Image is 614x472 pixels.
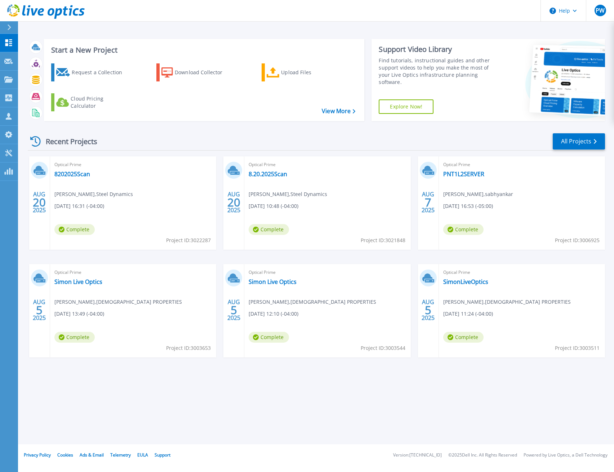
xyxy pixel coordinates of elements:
[54,278,102,285] a: Simon Live Optics
[443,298,571,306] span: [PERSON_NAME] , [DEMOGRAPHIC_DATA] PROPERTIES
[249,202,298,210] span: [DATE] 10:48 (-04:00)
[443,202,493,210] span: [DATE] 16:53 (-05:00)
[555,236,600,244] span: Project ID: 3006925
[596,8,605,13] span: PW
[166,344,211,352] span: Project ID: 3003653
[249,310,298,318] span: [DATE] 12:10 (-04:00)
[36,307,43,313] span: 5
[425,307,431,313] span: 5
[51,93,132,111] a: Cloud Pricing Calculator
[54,310,104,318] span: [DATE] 13:49 (-04:00)
[379,45,497,54] div: Support Video Library
[166,236,211,244] span: Project ID: 3022287
[443,310,493,318] span: [DATE] 11:24 (-04:00)
[443,161,601,169] span: Optical Prime
[249,224,289,235] span: Complete
[32,297,46,323] div: AUG 2025
[393,453,442,458] li: Version: [TECHNICAL_ID]
[72,65,129,80] div: Request a Collection
[555,344,600,352] span: Project ID: 3003511
[227,297,241,323] div: AUG 2025
[54,202,104,210] span: [DATE] 16:31 (-04:00)
[57,452,73,458] a: Cookies
[379,57,497,86] div: Find tutorials, instructional guides and other support videos to help you make the most of your L...
[524,453,608,458] li: Powered by Live Optics, a Dell Technology
[361,236,405,244] span: Project ID: 3021848
[175,65,232,80] div: Download Collector
[54,161,212,169] span: Optical Prime
[71,95,128,110] div: Cloud Pricing Calculator
[249,332,289,343] span: Complete
[443,170,484,178] a: PNT1L2SERVER
[361,344,405,352] span: Project ID: 3003544
[227,189,241,215] div: AUG 2025
[425,199,431,205] span: 7
[227,199,240,205] span: 20
[249,268,406,276] span: Optical Prime
[421,189,435,215] div: AUG 2025
[24,452,51,458] a: Privacy Policy
[379,99,433,114] a: Explore Now!
[54,224,95,235] span: Complete
[80,452,104,458] a: Ads & Email
[443,278,488,285] a: SimonLiveOptics
[231,307,237,313] span: 5
[54,190,133,198] span: [PERSON_NAME] , Steel Dynamics
[32,189,46,215] div: AUG 2025
[54,332,95,343] span: Complete
[249,161,406,169] span: Optical Prime
[249,170,287,178] a: 8.20.2025Scan
[443,268,601,276] span: Optical Prime
[421,297,435,323] div: AUG 2025
[262,63,342,81] a: Upload Files
[110,452,131,458] a: Telemetry
[51,63,132,81] a: Request a Collection
[443,190,513,198] span: [PERSON_NAME] , sabhyankar
[54,268,212,276] span: Optical Prime
[249,190,327,198] span: [PERSON_NAME] , Steel Dynamics
[281,65,339,80] div: Upload Files
[51,46,355,54] h3: Start a New Project
[155,452,170,458] a: Support
[448,453,517,458] li: © 2025 Dell Inc. All Rights Reserved
[249,298,376,306] span: [PERSON_NAME] , [DEMOGRAPHIC_DATA] PROPERTIES
[156,63,237,81] a: Download Collector
[553,133,605,150] a: All Projects
[322,108,355,115] a: View More
[137,452,148,458] a: EULA
[249,278,297,285] a: Simon Live Optics
[443,332,484,343] span: Complete
[54,170,90,178] a: 8202025Scan
[33,199,46,205] span: 20
[443,224,484,235] span: Complete
[54,298,182,306] span: [PERSON_NAME] , [DEMOGRAPHIC_DATA] PROPERTIES
[28,133,107,150] div: Recent Projects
